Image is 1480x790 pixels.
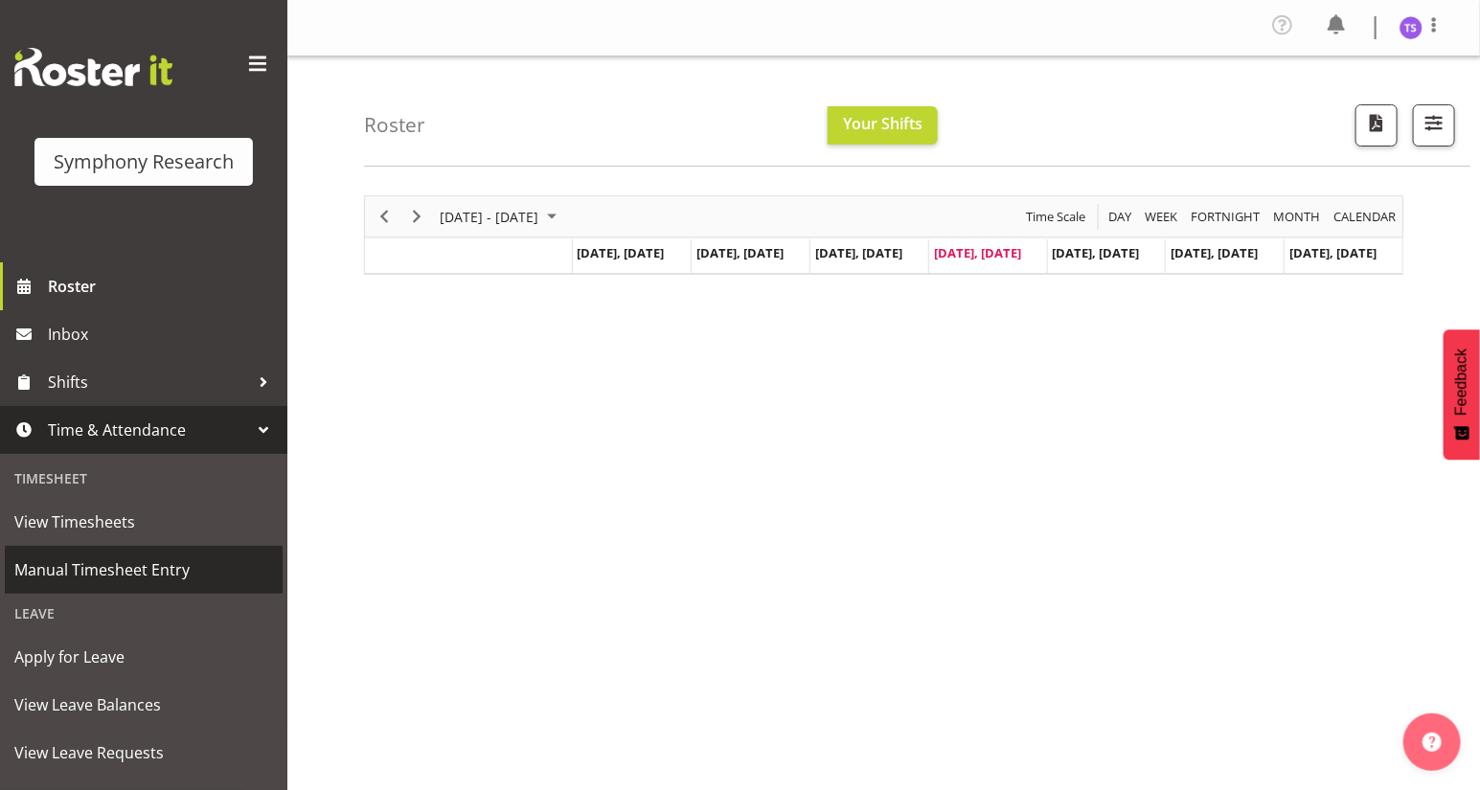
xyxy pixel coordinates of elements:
[1413,104,1455,147] button: Filter Shifts
[14,555,273,584] span: Manual Timesheet Entry
[14,738,273,767] span: View Leave Requests
[5,633,283,681] a: Apply for Leave
[48,320,278,349] span: Inbox
[5,546,283,594] a: Manual Timesheet Entry
[5,594,283,633] div: Leave
[1423,733,1442,752] img: help-xxl-2.png
[5,729,283,777] a: View Leave Requests
[1400,16,1423,39] img: titi-strickland1975.jpg
[48,416,249,444] span: Time & Attendance
[1444,329,1480,460] button: Feedback - Show survey
[48,368,249,396] span: Shifts
[5,681,283,729] a: View Leave Balances
[54,147,234,176] div: Symphony Research
[364,114,425,136] h4: Roster
[1453,349,1470,416] span: Feedback
[14,690,273,719] span: View Leave Balances
[48,272,278,301] span: Roster
[14,508,273,536] span: View Timesheets
[843,113,922,134] span: Your Shifts
[5,459,283,498] div: Timesheet
[14,643,273,671] span: Apply for Leave
[1355,104,1398,147] button: Download a PDF of the roster according to the set date range.
[14,48,172,86] img: Rosterit website logo
[5,498,283,546] a: View Timesheets
[828,106,938,145] button: Your Shifts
